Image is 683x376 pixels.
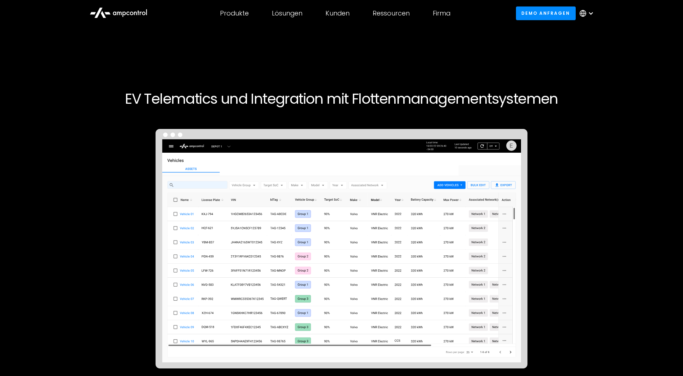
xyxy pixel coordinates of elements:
[325,9,350,17] div: Kunden
[123,90,561,107] h1: EV Telematics und Integration mit Flottenmanagementsystemen
[516,6,576,20] a: Demo anfragen
[272,9,302,17] div: Lösungen
[220,9,249,17] div: Produkte
[373,9,410,17] div: Ressourcen
[433,9,450,17] div: Firma
[156,125,528,373] img: Ampcontrol Energy Management Software for Efficient EV optimization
